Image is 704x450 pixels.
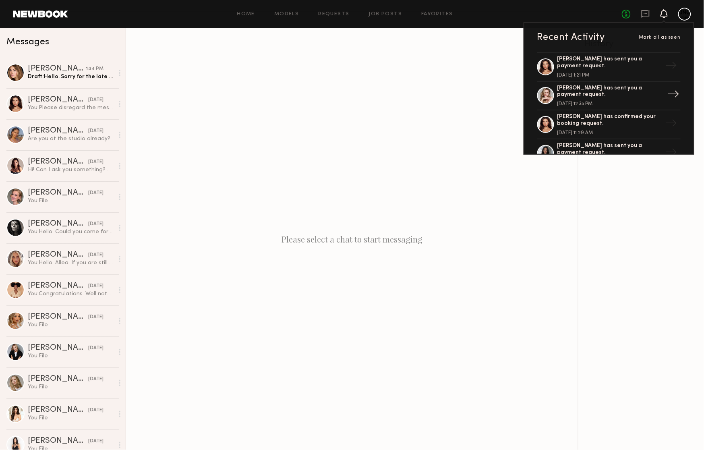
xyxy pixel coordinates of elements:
div: You: File [28,321,114,329]
div: → [665,85,683,106]
div: [DATE] [88,406,104,414]
div: [DATE] 11:29 AM [557,131,662,135]
a: Requests [319,12,350,17]
div: [DATE] [88,251,104,259]
div: [PERSON_NAME] [28,96,88,104]
div: You: File [28,383,114,391]
div: Please select a chat to start messaging [126,28,578,450]
div: → [662,56,681,77]
div: [DATE] [88,158,104,166]
a: [PERSON_NAME] has sent you a payment request.[DATE] 12:35 PM→ [537,82,681,111]
div: [PERSON_NAME] [28,65,86,73]
div: [PERSON_NAME] has sent you a payment request. [557,56,662,70]
div: [DATE] [88,189,104,197]
div: [DATE] [88,127,104,135]
span: Messages [6,37,49,47]
div: [PERSON_NAME] [28,282,88,290]
div: [DATE] [88,96,104,104]
div: → [662,114,681,135]
div: [PERSON_NAME] [28,251,88,259]
div: [PERSON_NAME] [28,313,88,321]
span: Mark all as seen [639,35,681,40]
div: You: File [28,197,114,205]
div: [PERSON_NAME] [28,127,88,135]
div: [PERSON_NAME] has sent you a payment request. [557,85,662,99]
div: 1:34 PM [86,65,104,73]
div: [PERSON_NAME] [28,220,88,228]
a: Favorites [421,12,453,17]
div: [DATE] [88,282,104,290]
div: Are you at the studio already? [28,135,114,143]
div: [PERSON_NAME] [28,189,88,197]
div: → [662,143,681,164]
div: [PERSON_NAME] [28,344,88,352]
div: [DATE] [88,220,104,228]
div: You: File [28,352,114,360]
div: [DATE] [88,375,104,383]
div: You: Hello. Allea. If you are still modeling in [GEOGRAPHIC_DATA], please let me know. Thank you. [28,259,114,267]
div: [DATE] [88,344,104,352]
div: You: Congratulations. Well noted about your rate. [28,290,114,298]
div: Hi! Can I ask you something? Do I need comp cards with me? [28,166,114,174]
div: [DATE] [88,313,104,321]
div: [PERSON_NAME] [28,437,88,445]
a: Home [237,12,255,17]
a: [PERSON_NAME] has confirmed your booking request.[DATE] 11:29 AM→ [537,110,681,139]
a: [PERSON_NAME] has sent you a payment request.→ [537,139,681,168]
a: Job Posts [369,12,402,17]
div: You: File [28,414,114,422]
div: You: Please disregard the message. I read the previous text you sent to me. :) [28,104,114,112]
div: [PERSON_NAME] [28,406,88,414]
div: [PERSON_NAME] has confirmed your booking request. [557,114,662,127]
div: [DATE] [88,438,104,445]
div: [PERSON_NAME] [28,375,88,383]
a: [PERSON_NAME] has sent you a payment request.[DATE] 1:21 PM→ [537,52,681,82]
div: [PERSON_NAME] [28,158,88,166]
div: [DATE] 12:35 PM [557,102,662,106]
div: [PERSON_NAME] has sent you a payment request. [557,143,662,156]
div: [DATE] 1:21 PM [557,73,662,78]
div: Draft: Hello. Sorry for the late reply. I was out of town. We will decide your rate when you come... [28,73,114,81]
div: Recent Activity [537,33,605,42]
a: Models [274,12,299,17]
div: You: Hello. Could you come for casting [DATE] afternoon around 2pm or [DATE] 11am? Please let me ... [28,228,114,236]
